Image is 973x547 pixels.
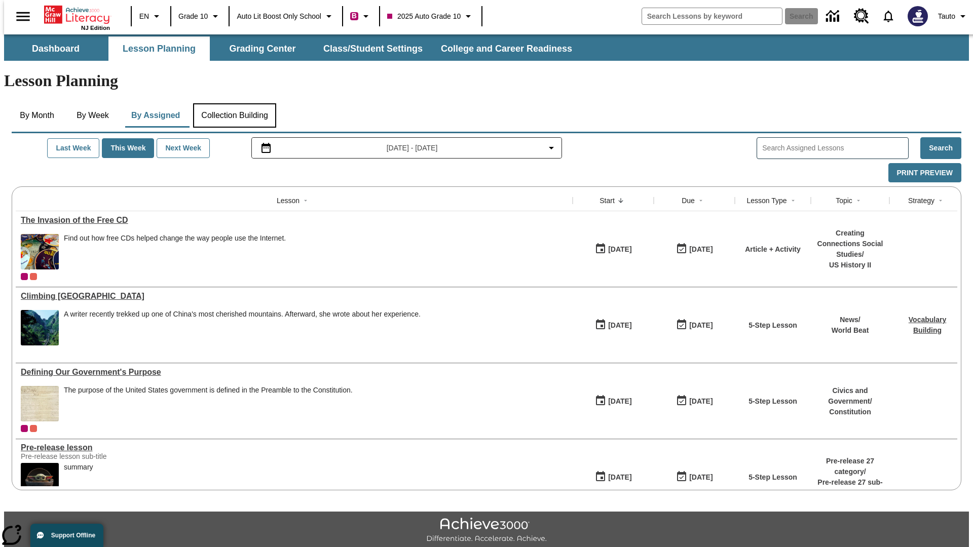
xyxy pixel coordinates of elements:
[352,10,357,22] span: B
[615,194,627,207] button: Sort
[21,310,59,345] img: 6000 stone steps to climb Mount Tai in Chinese countryside
[123,103,188,128] button: By Assigned
[21,425,28,432] div: Current Class
[30,524,103,547] button: Support Offline
[237,11,321,22] span: Auto Lit Boost only School
[832,315,869,325] p: News /
[193,103,276,128] button: Collection Building
[44,4,110,31] div: Home
[934,7,973,25] button: Profile/Settings
[21,292,568,301] a: Climbing Mount Tai, Lessons
[64,386,353,421] div: The purpose of the United States government is defined in the Preamble to the Constitution.
[64,234,286,269] div: Find out how free CDs helped change the way people use the Internet.
[672,392,716,411] button: 03/31/26: Last day the lesson can be accessed
[21,368,568,377] div: Defining Our Government's Purpose
[174,7,226,25] button: Grade: Grade 10, Select a grade
[21,386,59,421] img: This historic document written in calligraphic script on aged parchment, is the Preamble of the C...
[816,456,884,477] p: Pre-release 27 category /
[64,463,93,498] div: summary
[938,11,955,22] span: Tauto
[21,452,173,460] div: Pre-release lesson sub-title
[934,194,947,207] button: Sort
[749,396,797,407] p: 5-Step Lesson
[21,216,568,225] div: The Invasion of the Free CD
[383,7,478,25] button: Class: 2025 Auto Grade 10, Select your class
[346,7,376,25] button: Boost Class color is violet red. Change class color
[51,532,95,539] span: Support Offline
[64,463,93,472] div: summary
[139,11,149,22] span: EN
[608,319,631,332] div: [DATE]
[8,2,38,31] button: Open side menu
[21,216,568,225] a: The Invasion of the Free CD, Lessons
[64,234,286,243] div: Find out how free CDs helped change the way people use the Internet.
[47,138,99,158] button: Last Week
[909,316,946,334] a: Vocabulary Building
[832,325,869,336] p: World Beat
[315,36,431,61] button: Class/Student Settings
[21,273,28,280] div: Current Class
[608,395,631,408] div: [DATE]
[749,320,797,331] p: 5-Step Lesson
[816,385,884,407] p: Civics and Government /
[30,273,37,280] div: OL 2025 Auto Grade 11
[545,142,557,154] svg: Collapse Date Range Filter
[30,425,37,432] div: OL 2025 Auto Grade 11
[672,316,716,335] button: 06/30/26: Last day the lesson can be accessed
[787,194,799,207] button: Sort
[746,196,787,206] div: Lesson Type
[642,8,782,24] input: search field
[157,138,210,158] button: Next Week
[600,196,615,206] div: Start
[591,392,635,411] button: 07/01/25: First time the lesson was available
[672,467,716,487] button: 01/25/26: Last day the lesson can be accessed
[135,7,167,25] button: Language: EN, Select a language
[888,163,961,183] button: Print Preview
[178,11,208,22] span: Grade 10
[689,395,713,408] div: [DATE]
[762,141,908,155] input: Search Assigned Lessons
[4,36,581,61] div: SubNavbar
[695,194,707,207] button: Sort
[64,310,421,345] div: A writer recently trekked up one of China's most cherished mountains. Afterward, she wrote about ...
[682,196,695,206] div: Due
[591,240,635,259] button: 09/01/25: First time the lesson was available
[608,243,631,256] div: [DATE]
[608,471,631,484] div: [DATE]
[21,443,568,452] a: Pre-release lesson, Lessons
[212,36,313,61] button: Grading Center
[4,34,969,61] div: SubNavbar
[816,260,884,270] p: US History II
[672,240,716,259] button: 09/01/25: Last day the lesson can be accessed
[689,243,713,256] div: [DATE]
[820,3,848,30] a: Data Center
[908,6,928,26] img: Avatar
[816,407,884,417] p: Constitution
[908,196,934,206] div: Strategy
[387,11,461,22] span: 2025 Auto Grade 10
[233,7,339,25] button: School: Auto Lit Boost only School, Select your school
[81,25,110,31] span: NJ Edition
[816,477,884,498] p: Pre-release 27 sub-category
[67,103,118,128] button: By Week
[848,3,875,30] a: Resource Center, Will open in new tab
[4,71,969,90] h1: Lesson Planning
[21,463,59,498] img: hero alt text
[433,36,580,61] button: College and Career Readiness
[277,196,300,206] div: Lesson
[21,368,568,377] a: Defining Our Government's Purpose, Lessons
[21,234,59,269] img: A pile of compact discs with labels saying they offer free hours of America Online access
[5,36,106,61] button: Dashboard
[920,137,961,159] button: Search
[591,316,635,335] button: 07/22/25: First time the lesson was available
[426,518,547,543] img: Achieve3000 Differentiate Accelerate Achieve
[21,292,568,301] div: Climbing Mount Tai
[108,36,210,61] button: Lesson Planning
[591,467,635,487] button: 01/22/25: First time the lesson was available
